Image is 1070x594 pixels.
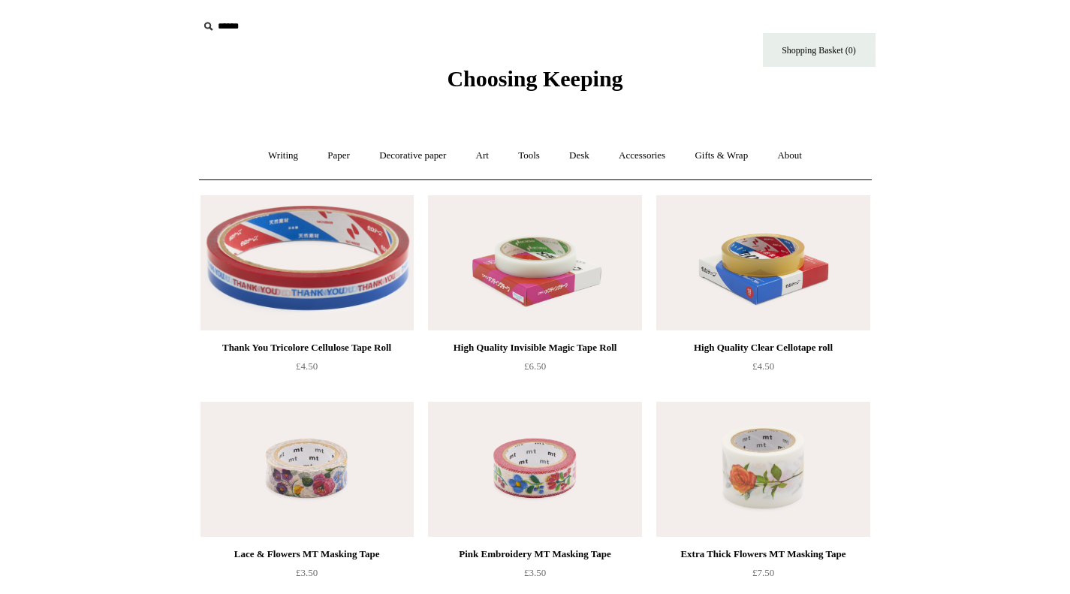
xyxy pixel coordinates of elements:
[660,545,866,563] div: Extra Thick Flowers MT Masking Tape
[428,195,641,330] img: High Quality Invisible Magic Tape Roll
[200,195,414,330] a: Thank You Tricolore Cellulose Tape Roll Thank You Tricolore Cellulose Tape Roll
[200,402,414,537] img: Lace & Flowers MT Masking Tape
[428,402,641,537] a: Pink Embroidery MT Masking Tape Pink Embroidery MT Masking Tape
[656,339,870,400] a: High Quality Clear Cellotape roll £4.50
[556,136,603,176] a: Desk
[200,195,414,330] img: Thank You Tricolore Cellulose Tape Roll
[752,567,774,578] span: £7.50
[524,567,546,578] span: £3.50
[200,339,414,400] a: Thank You Tricolore Cellulose Tape Roll £4.50
[204,545,410,563] div: Lace & Flowers MT Masking Tape
[432,545,637,563] div: Pink Embroidery MT Masking Tape
[764,136,815,176] a: About
[463,136,502,176] a: Art
[447,78,622,89] a: Choosing Keeping
[605,136,679,176] a: Accessories
[296,360,318,372] span: £4.50
[656,402,870,537] img: Extra Thick Flowers MT Masking Tape
[428,195,641,330] a: High Quality Invisible Magic Tape Roll High Quality Invisible Magic Tape Roll
[428,339,641,400] a: High Quality Invisible Magic Tape Roll £6.50
[660,339,866,357] div: High Quality Clear Cellotape roll
[432,339,637,357] div: High Quality Invisible Magic Tape Roll
[505,136,553,176] a: Tools
[296,567,318,578] span: £3.50
[204,339,410,357] div: Thank You Tricolore Cellulose Tape Roll
[428,402,641,537] img: Pink Embroidery MT Masking Tape
[524,360,546,372] span: £6.50
[656,195,870,330] img: High Quality Clear Cellotape roll
[314,136,363,176] a: Paper
[366,136,460,176] a: Decorative paper
[656,402,870,537] a: Extra Thick Flowers MT Masking Tape Extra Thick Flowers MT Masking Tape
[763,33,876,67] a: Shopping Basket (0)
[681,136,761,176] a: Gifts & Wrap
[752,360,774,372] span: £4.50
[200,402,414,537] a: Lace & Flowers MT Masking Tape Lace & Flowers MT Masking Tape
[255,136,312,176] a: Writing
[447,66,622,91] span: Choosing Keeping
[656,195,870,330] a: High Quality Clear Cellotape roll High Quality Clear Cellotape roll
